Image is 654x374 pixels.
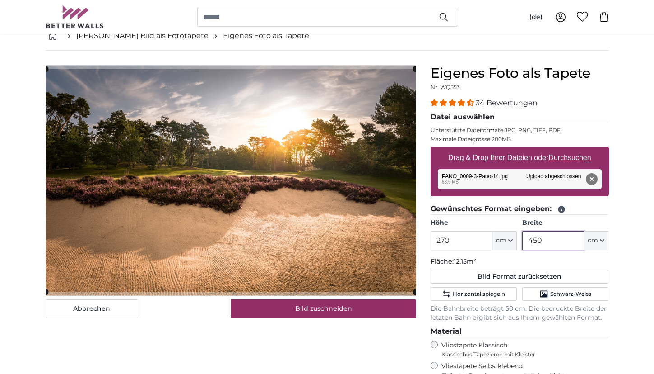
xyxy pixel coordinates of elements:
span: Nr. WQ553 [431,84,460,90]
span: cm [496,236,506,245]
span: Klassisches Tapezieren mit Kleister [441,351,601,358]
label: Breite [522,218,608,227]
legend: Gewünschtes Format eingeben: [431,204,609,215]
button: Bild zuschneiden [231,299,416,318]
label: Höhe [431,218,517,227]
button: Schwarz-Weiss [522,287,608,301]
img: Betterwalls [46,5,104,28]
span: Schwarz-Weiss [550,290,591,298]
span: 4.32 stars [431,99,476,107]
span: 12.15m² [454,257,476,265]
label: Vliestapete Klassisch [441,341,601,358]
button: Bild Format zurücksetzen [431,270,609,284]
p: Fläche: [431,257,609,266]
span: 34 Bewertungen [476,99,538,107]
a: Eigenes Foto als Tapete [223,30,309,41]
p: Maximale Dateigrösse 200MB. [431,136,609,143]
button: Horizontal spiegeln [431,287,517,301]
label: Drag & Drop Ihrer Dateien oder [445,149,595,167]
legend: Datei auswählen [431,112,609,123]
nav: breadcrumbs [46,21,609,51]
span: Horizontal spiegeln [453,290,505,298]
u: Durchsuchen [548,154,591,161]
button: (de) [522,9,550,25]
h1: Eigenes Foto als Tapete [431,65,609,81]
a: [PERSON_NAME] Bild als Fototapete [76,30,209,41]
button: cm [584,231,608,250]
button: Abbrechen [46,299,138,318]
p: Unterstützte Dateiformate JPG, PNG, TIFF, PDF. [431,127,609,134]
button: cm [492,231,517,250]
legend: Material [431,326,609,337]
span: cm [588,236,598,245]
p: Die Bahnbreite beträgt 50 cm. Die bedruckte Breite der letzten Bahn ergibt sich aus Ihrem gewählt... [431,304,609,322]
